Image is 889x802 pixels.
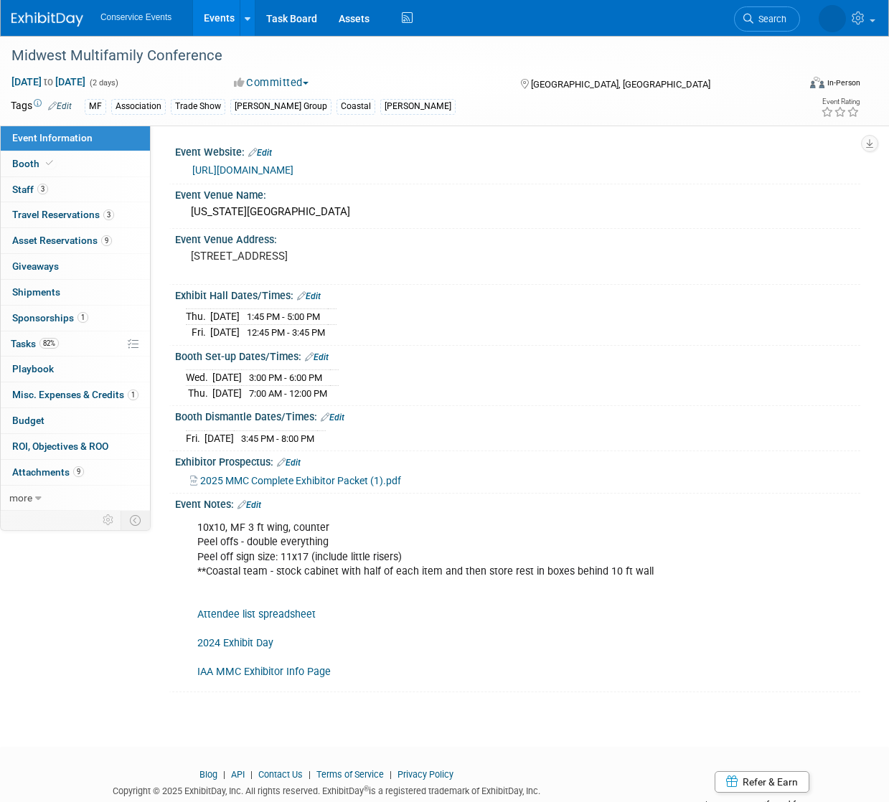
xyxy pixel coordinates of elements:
[190,475,401,486] a: 2025 MMC Complete Exhibitor Packet (1).pdf
[210,325,240,340] td: [DATE]
[73,466,84,477] span: 9
[175,285,860,303] div: Exhibit Hall Dates/Times:
[37,184,48,194] span: 3
[321,412,344,423] a: Edit
[212,385,242,400] td: [DATE]
[249,388,327,399] span: 7:00 AM - 12:00 PM
[715,771,809,793] a: Refer & Earn
[753,14,786,24] span: Search
[305,352,329,362] a: Edit
[1,306,150,331] a: Sponsorships1
[11,338,59,349] span: Tasks
[249,372,322,383] span: 3:00 PM - 6:00 PM
[186,385,212,400] td: Thu.
[821,98,860,105] div: Event Rating
[111,99,166,114] div: Association
[175,346,860,364] div: Booth Set-up Dates/Times:
[12,466,84,478] span: Attachments
[42,76,55,88] span: to
[204,430,234,445] td: [DATE]
[11,12,83,27] img: ExhibitDay
[247,311,320,322] span: 1:45 PM - 5:00 PM
[9,492,32,504] span: more
[121,511,151,529] td: Toggle Event Tabs
[187,514,724,687] div: 10x10, MF 3 ft wing, counter Peel offs - double everything Peel off sign size: 11x17 (include lit...
[200,475,401,486] span: 2025 MMC Complete Exhibitor Packet (1).pdf
[337,99,375,114] div: Coastal
[1,126,150,151] a: Event Information
[1,357,150,382] a: Playbook
[186,370,212,386] td: Wed.
[364,785,369,793] sup: ®
[128,390,138,400] span: 1
[48,101,72,111] a: Edit
[810,77,824,88] img: Format-Inperson.png
[197,608,316,621] a: Attendee list spreadsheet
[1,202,150,227] a: Travel Reservations3
[39,338,59,349] span: 82%
[737,75,860,96] div: Event Format
[96,511,121,529] td: Personalize Event Tab Strip
[171,99,225,114] div: Trade Show
[241,433,314,444] span: 3:45 PM - 8:00 PM
[101,235,112,246] span: 9
[85,99,106,114] div: MF
[175,406,860,425] div: Booth Dismantle Dates/Times:
[1,331,150,357] a: Tasks82%
[199,769,217,780] a: Blog
[12,286,60,298] span: Shipments
[531,79,710,90] span: [GEOGRAPHIC_DATA], [GEOGRAPHIC_DATA]
[12,363,54,374] span: Playbook
[1,228,150,253] a: Asset Reservations9
[46,159,53,167] i: Booth reservation complete
[12,415,44,426] span: Budget
[212,370,242,386] td: [DATE]
[277,458,301,468] a: Edit
[819,5,846,32] img: Amiee Griffey
[1,382,150,407] a: Misc. Expenses & Credits1
[220,769,229,780] span: |
[175,141,860,160] div: Event Website:
[175,494,860,512] div: Event Notes:
[186,309,210,325] td: Thu.
[77,312,88,323] span: 1
[12,260,59,272] span: Giveaways
[11,98,72,115] td: Tags
[297,291,321,301] a: Edit
[88,78,118,88] span: (2 days)
[186,325,210,340] td: Fri.
[12,209,114,220] span: Travel Reservations
[230,99,331,114] div: [PERSON_NAME] Group
[12,184,48,195] span: Staff
[1,254,150,279] a: Giveaways
[248,148,272,158] a: Edit
[12,158,56,169] span: Booth
[210,309,240,325] td: [DATE]
[12,389,138,400] span: Misc. Expenses & Credits
[1,486,150,511] a: more
[237,500,261,510] a: Edit
[258,769,303,780] a: Contact Us
[734,6,800,32] a: Search
[11,781,643,798] div: Copyright © 2025 ExhibitDay, Inc. All rights reserved. ExhibitDay is a registered trademark of Ex...
[1,460,150,485] a: Attachments9
[6,43,788,69] div: Midwest Multifamily Conference
[12,312,88,324] span: Sponsorships
[12,235,112,246] span: Asset Reservations
[247,327,325,338] span: 12:45 PM - 3:45 PM
[175,184,860,202] div: Event Venue Name:
[175,229,860,247] div: Event Venue Address:
[186,201,850,223] div: [US_STATE][GEOGRAPHIC_DATA]
[1,408,150,433] a: Budget
[1,151,150,176] a: Booth
[231,769,245,780] a: API
[192,164,293,176] a: [URL][DOMAIN_NAME]
[1,280,150,305] a: Shipments
[197,666,331,678] a: IAA MMC Exhibitor Info Page
[197,637,273,649] a: 2024 Exhibit Day
[191,250,445,263] pre: [STREET_ADDRESS]
[100,12,171,22] span: Conservice Events
[380,99,456,114] div: [PERSON_NAME]
[12,132,93,143] span: Event Information
[827,77,860,88] div: In-Person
